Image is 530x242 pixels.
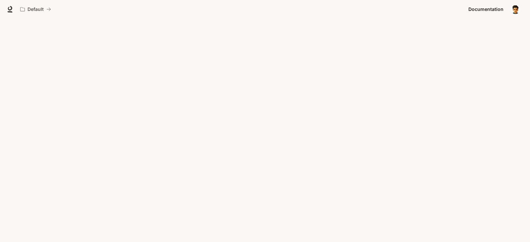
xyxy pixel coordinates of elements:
button: User avatar [509,3,522,16]
p: Default [27,7,44,12]
img: User avatar [511,5,520,14]
span: Documentation [468,5,503,14]
button: All workspaces [17,3,54,16]
a: Documentation [466,3,506,16]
